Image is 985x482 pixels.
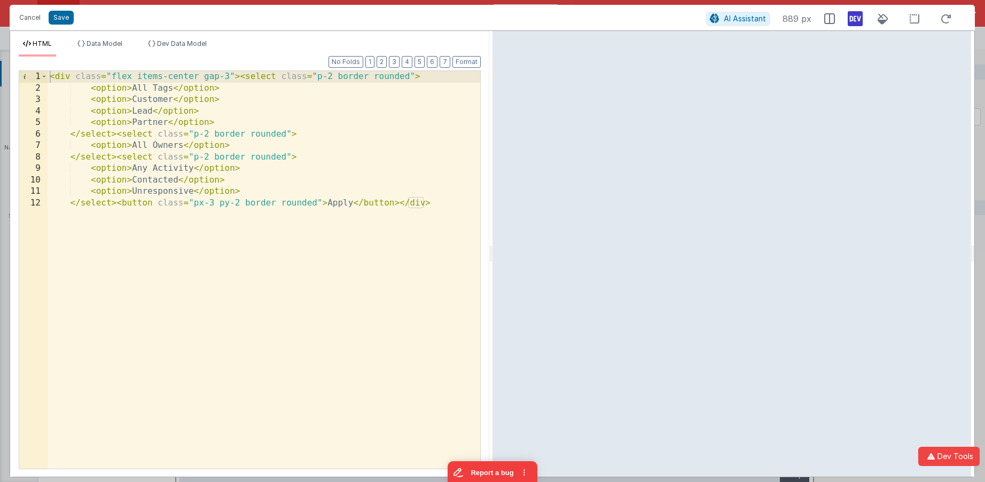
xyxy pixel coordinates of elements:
[19,71,48,83] div: 1
[377,56,387,68] button: 2
[19,94,48,106] div: 3
[415,56,425,68] button: 5
[49,11,74,25] button: Save
[365,56,374,68] button: 1
[783,12,811,25] span: 889 px
[19,117,48,129] div: 5
[19,186,48,197] div: 11
[19,83,48,94] div: 2
[19,163,48,175] div: 9
[389,56,400,68] button: 3
[402,56,412,68] button: 4
[427,56,437,68] button: 6
[329,56,363,68] button: No Folds
[19,140,48,152] div: 7
[452,56,481,68] button: Format
[19,152,48,163] div: 8
[14,10,46,25] button: Cancel
[19,175,48,186] div: 10
[87,39,122,48] span: Data Model
[19,106,48,117] div: 4
[706,12,770,26] button: AI Assistant
[918,447,980,466] button: Dev Tools
[440,56,450,68] button: 7
[19,197,48,209] div: 12
[33,39,52,48] span: HTML
[19,129,48,140] div: 6
[157,39,207,48] span: Dev Data Model
[724,14,766,23] span: AI Assistant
